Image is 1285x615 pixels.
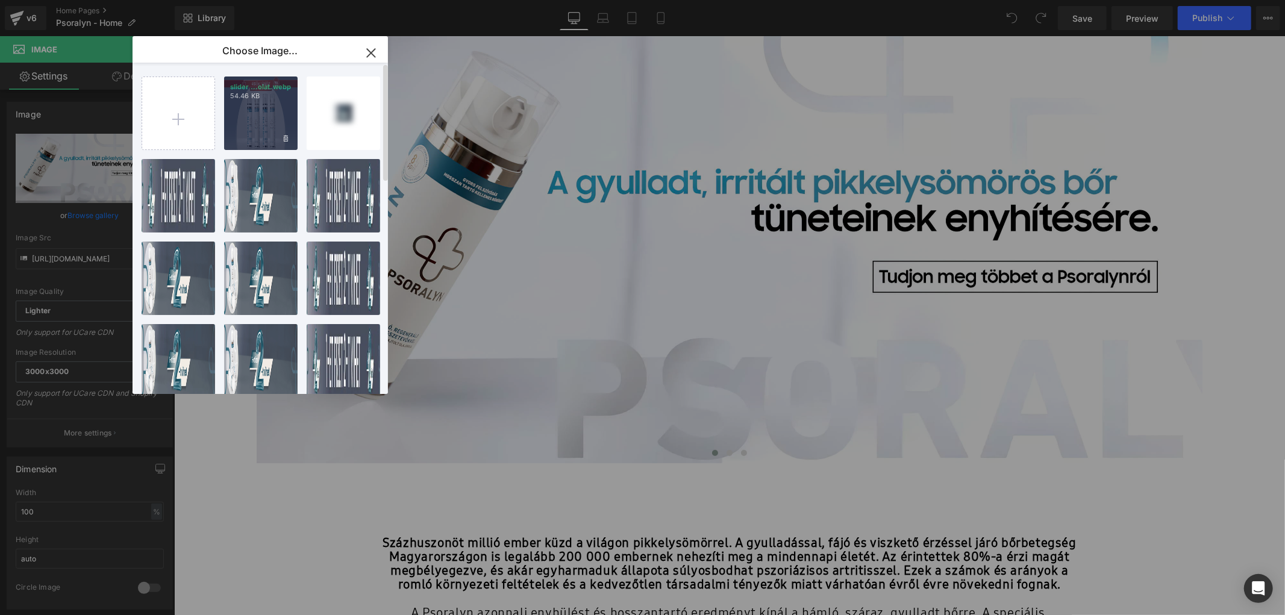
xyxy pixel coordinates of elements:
p: A Psoralyn azonnali enyhülést és hosszantartó eredményt kínál a hámló, száraz, gyulladt bőrre. A ... [203,569,908,611]
p: 54.46 KB [230,92,292,101]
div: Open Intercom Messenger [1244,574,1273,603]
p: slider ...olat.webp [230,83,292,92]
b: Százhuszonöt millió ember küzd a világon pikkelysömörrel. A gyulladással, fájó és viszkető érzéss... [208,498,902,557]
p: Choose Image... [222,45,298,57]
